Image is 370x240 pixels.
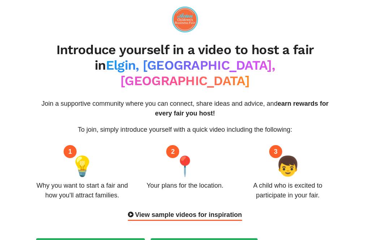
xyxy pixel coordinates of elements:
div: A child who is excited to participate in your fair. [242,181,334,200]
img: logo-09e7f61fd0461591446672a45e28a4aa4e3f772ea81a4ddf9c7371a8bcc222a1.png [172,6,198,32]
div: Why you want to start a fair and how you'll attract families. [36,181,128,200]
p: Join a supportive community where you can connect, share ideas and advice, and [36,99,334,118]
h2: Introduce yourself in a video to host a fair in [36,42,334,89]
span: 📍 [173,152,197,181]
span: Elgin, [GEOGRAPHIC_DATA], [GEOGRAPHIC_DATA] [106,58,275,88]
div: Your plans for the location. [147,181,223,191]
div: 2 [166,145,179,158]
span: 👦 [276,152,300,181]
p: To join, simply introduce yourself with a quick video including the following: [36,125,334,135]
div: 1 [64,145,77,158]
span: 💡 [70,152,94,181]
span: earn rewards for every fair you host! [155,100,328,117]
div: View sample videos for inspiration [128,210,242,221]
div: 3 [269,145,282,158]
